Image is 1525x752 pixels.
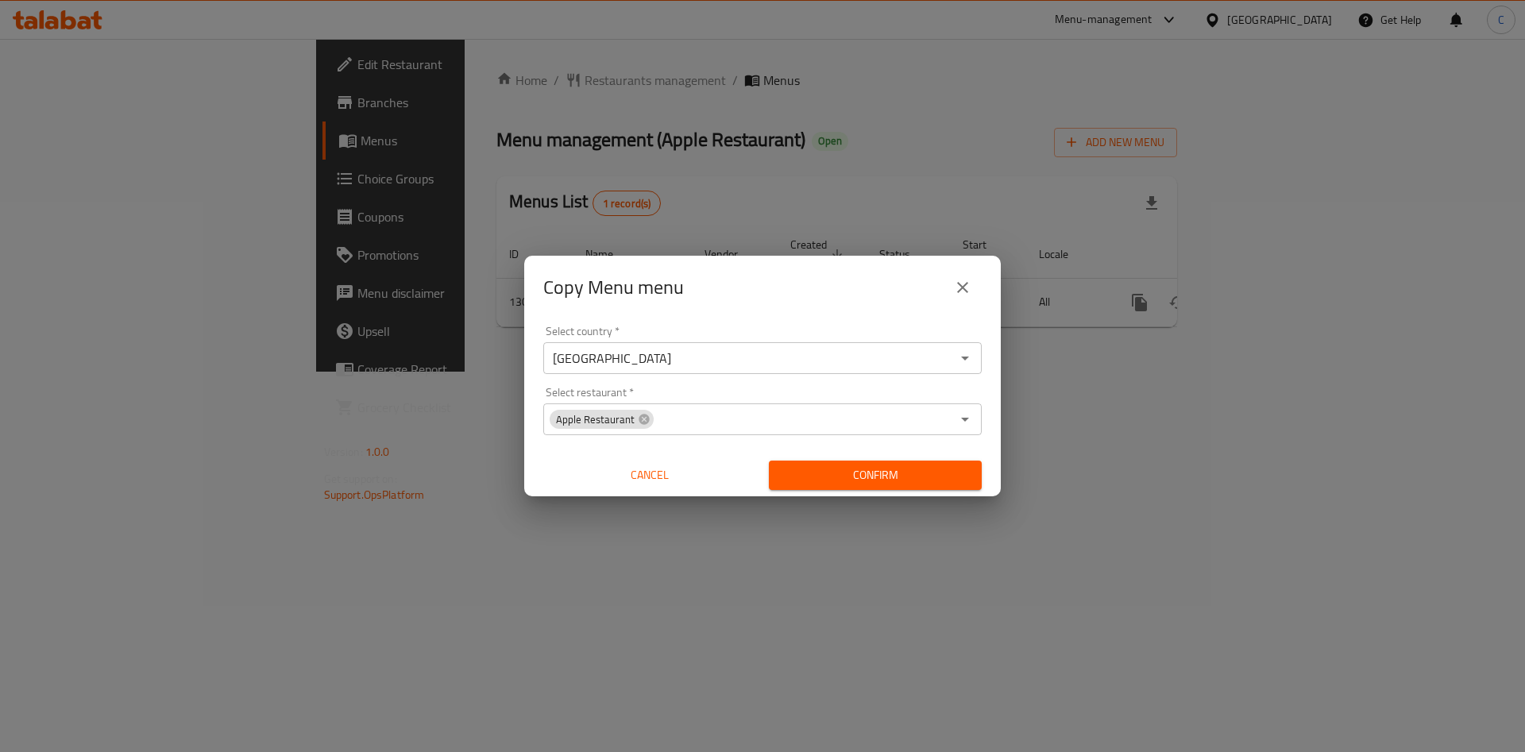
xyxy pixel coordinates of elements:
[782,465,969,485] span: Confirm
[543,461,756,490] button: Cancel
[550,465,750,485] span: Cancel
[954,408,976,430] button: Open
[769,461,982,490] button: Confirm
[543,275,684,300] h2: Copy Menu menu
[550,412,641,427] span: Apple Restaurant
[954,347,976,369] button: Open
[550,410,654,429] div: Apple Restaurant
[944,268,982,307] button: close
